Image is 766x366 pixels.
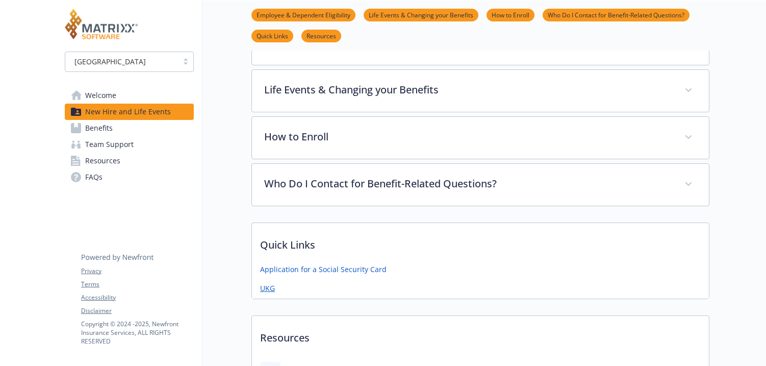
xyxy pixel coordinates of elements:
[65,120,194,136] a: Benefits
[364,10,478,19] a: Life Events & Changing your Benefits
[81,280,193,289] a: Terms
[85,169,103,185] span: FAQs
[65,153,194,169] a: Resources
[260,283,275,294] a: UKG
[74,56,146,67] span: [GEOGRAPHIC_DATA]
[85,120,113,136] span: Benefits
[85,104,171,120] span: New Hire and Life Events
[252,164,709,206] div: Who Do I Contact for Benefit-Related Questions?
[81,266,193,276] a: Privacy
[264,176,672,191] p: Who Do I Contact for Benefit-Related Questions?
[251,31,293,40] a: Quick Links
[85,153,120,169] span: Resources
[252,117,709,159] div: How to Enroll
[264,82,672,97] p: Life Events & Changing your Benefits
[251,10,355,19] a: Employee & Dependent Eligibility
[70,56,173,67] span: [GEOGRAPHIC_DATA]
[65,136,194,153] a: Team Support
[252,223,709,261] p: Quick Links
[260,264,387,275] a: Application for a Social Security Card
[252,316,709,354] p: Resources
[81,306,193,315] a: Disclaimer
[85,136,134,153] span: Team Support
[65,104,194,120] a: New Hire and Life Events
[264,129,672,144] p: How to Enroll
[65,87,194,104] a: Welcome
[85,87,116,104] span: Welcome
[543,10,690,19] a: Who Do I Contact for Benefit-Related Questions?
[252,70,709,112] div: Life Events & Changing your Benefits
[81,293,193,302] a: Accessibility
[301,31,341,40] a: Resources
[487,10,534,19] a: How to Enroll
[65,169,194,185] a: FAQs
[81,320,193,346] p: Copyright © 2024 - 2025 , Newfront Insurance Services, ALL RIGHTS RESERVED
